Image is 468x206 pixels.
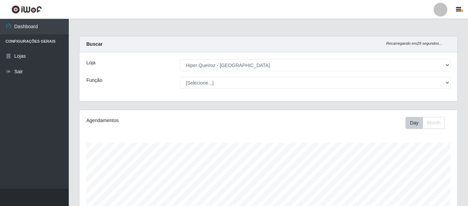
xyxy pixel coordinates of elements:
[86,41,102,47] strong: Buscar
[86,59,95,66] label: Loja
[86,117,232,124] div: Agendamentos
[11,5,42,14] img: CoreUI Logo
[86,77,102,84] label: Função
[423,117,445,129] button: Month
[405,117,445,129] div: First group
[405,117,450,129] div: Toolbar with button groups
[386,41,442,45] i: Recarregando em 29 segundos...
[405,117,423,129] button: Day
